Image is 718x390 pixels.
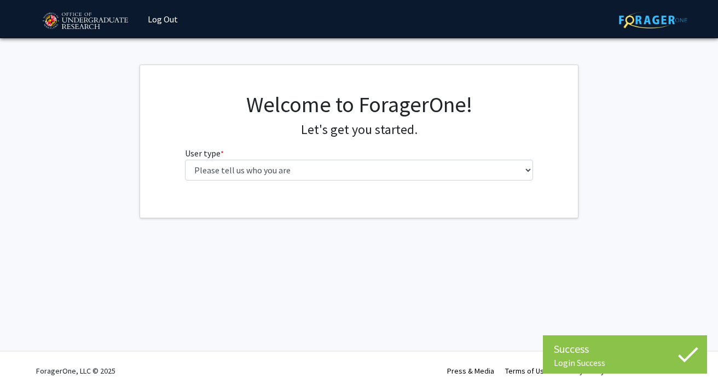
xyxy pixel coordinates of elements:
a: Press & Media [447,366,494,376]
img: University of Maryland Logo [39,8,131,35]
h4: Let's get you started. [185,122,534,138]
div: ForagerOne, LLC © 2025 [36,352,115,390]
label: User type [185,147,224,160]
a: Terms of Use [505,366,548,376]
div: Login Success [554,357,696,368]
img: ForagerOne Logo [619,11,687,28]
div: Success [554,341,696,357]
h1: Welcome to ForagerOne! [185,91,534,118]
